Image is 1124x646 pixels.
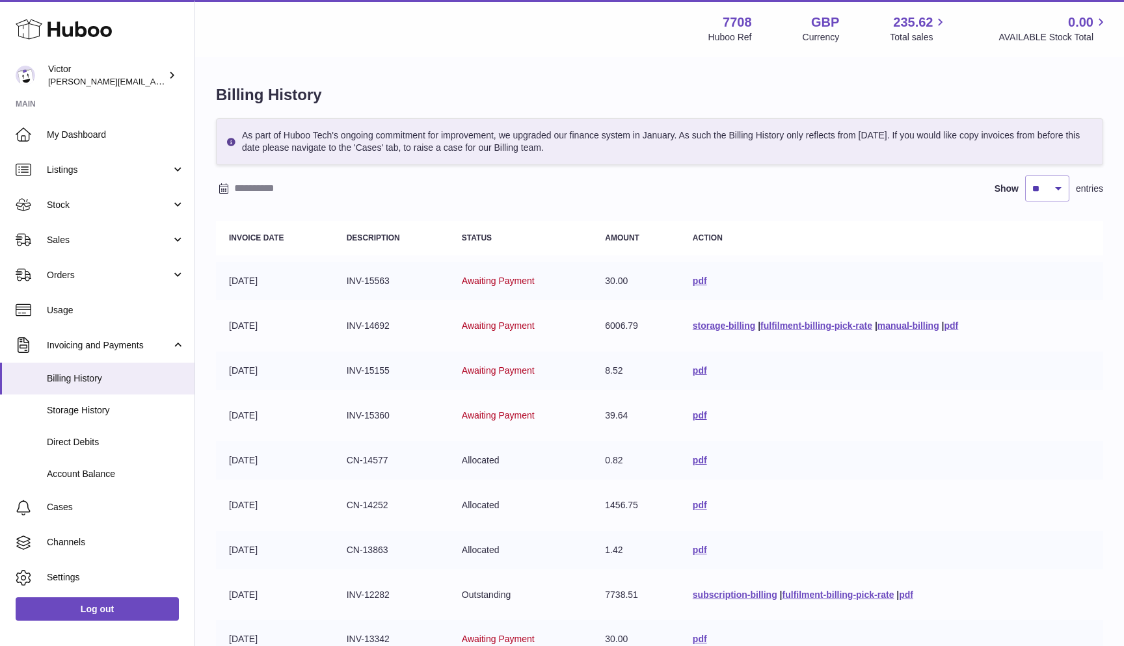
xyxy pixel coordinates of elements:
[334,396,449,435] td: INV-15360
[216,576,334,614] td: [DATE]
[592,262,680,300] td: 30.00
[462,500,500,510] span: Allocated
[462,545,500,555] span: Allocated
[592,441,680,480] td: 0.82
[462,233,492,242] strong: Status
[877,320,939,331] a: manual-billing
[216,118,1103,165] div: As part of Huboo Tech's ongoing commitment for improvement, we upgraded our finance system in Jan...
[47,269,171,281] span: Orders
[758,320,760,331] span: |
[47,199,171,211] span: Stock
[334,576,449,614] td: INV-12282
[47,339,171,352] span: Invoicing and Payments
[47,129,185,141] span: My Dashboard
[216,441,334,480] td: [DATE]
[16,597,179,621] a: Log out
[334,307,449,345] td: INV-14692
[693,365,707,376] a: pdf
[592,307,680,345] td: 6006.79
[995,183,1019,195] label: Show
[693,410,707,420] a: pdf
[47,404,185,417] span: Storage History
[944,320,959,331] a: pdf
[693,455,707,465] a: pdf
[723,14,752,31] strong: 7708
[890,14,948,44] a: 235.62 Total sales
[334,352,449,390] td: INV-15155
[1076,183,1103,195] span: entries
[998,14,1108,44] a: 0.00 AVAILABLE Stock Total
[896,589,899,600] span: |
[462,634,535,644] span: Awaiting Payment
[347,233,400,242] strong: Description
[334,531,449,569] td: CN-13863
[462,589,511,600] span: Outstanding
[890,31,948,44] span: Total sales
[47,468,185,480] span: Account Balance
[693,233,723,242] strong: Action
[1068,14,1093,31] span: 0.00
[462,276,535,286] span: Awaiting Payment
[462,410,535,420] span: Awaiting Payment
[592,531,680,569] td: 1.42
[780,589,783,600] span: |
[334,262,449,300] td: INV-15563
[47,436,185,448] span: Direct Debits
[875,320,877,331] span: |
[48,63,165,88] div: Victor
[334,486,449,524] td: CN-14252
[462,365,535,376] span: Awaiting Payment
[592,576,680,614] td: 7738.51
[47,372,185,385] span: Billing History
[605,233,639,242] strong: Amount
[47,304,185,317] span: Usage
[899,589,913,600] a: pdf
[708,31,752,44] div: Huboo Ref
[693,589,777,600] a: subscription-billing
[47,164,171,176] span: Listings
[592,352,680,390] td: 8.52
[462,320,535,331] span: Awaiting Payment
[592,486,680,524] td: 1456.75
[693,320,755,331] a: storage-billing
[47,536,185,549] span: Channels
[760,320,872,331] a: fulfilment-billing-pick-rate
[693,545,707,555] a: pdf
[998,31,1108,44] span: AVAILABLE Stock Total
[216,84,1103,105] h1: Billing History
[216,486,334,524] td: [DATE]
[229,233,284,242] strong: Invoice Date
[592,396,680,435] td: 39.64
[216,396,334,435] td: [DATE]
[47,234,171,246] span: Sales
[216,262,334,300] td: [DATE]
[462,455,500,465] span: Allocated
[693,500,707,510] a: pdf
[216,352,334,390] td: [DATE]
[216,531,334,569] td: [DATE]
[216,307,334,345] td: [DATE]
[693,634,707,644] a: pdf
[811,14,839,31] strong: GBP
[47,501,185,513] span: Cases
[16,66,35,85] img: victor@erbology.co
[893,14,933,31] span: 235.62
[803,31,840,44] div: Currency
[47,571,185,584] span: Settings
[783,589,894,600] a: fulfilment-billing-pick-rate
[693,276,707,286] a: pdf
[942,320,944,331] span: |
[48,76,261,86] span: [PERSON_NAME][EMAIL_ADDRESS][DOMAIN_NAME]
[334,441,449,480] td: CN-14577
